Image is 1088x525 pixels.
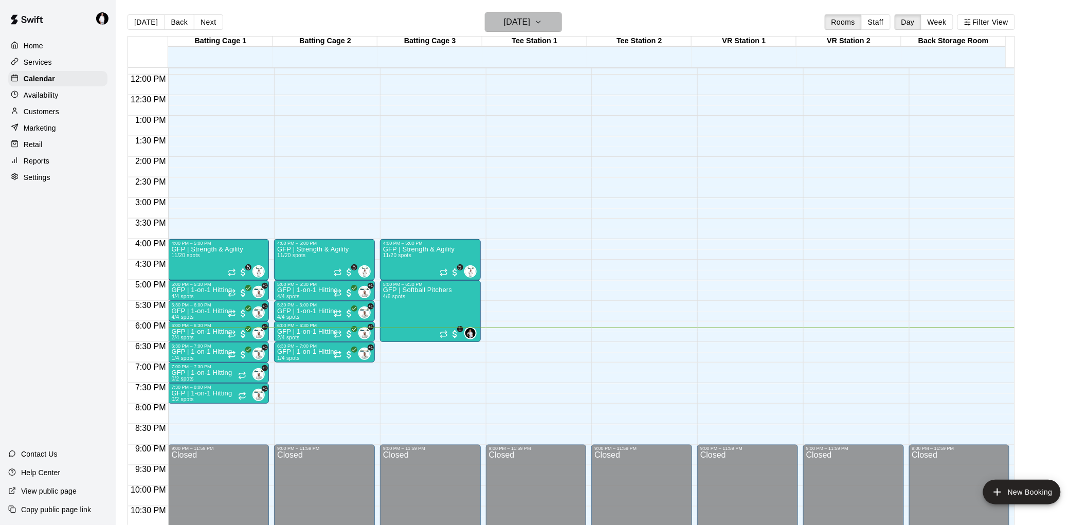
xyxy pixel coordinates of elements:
span: 3:00 PM [133,198,169,207]
span: 5 / 11 customers have paid [238,267,248,278]
span: +1 [262,324,268,330]
div: 6:30 PM – 7:00 PM [277,343,372,349]
div: 7:30 PM – 8:00 PM [171,385,266,390]
span: +1 [262,386,268,392]
span: Recurring event [228,330,236,338]
div: 9:00 PM – 11:59 PM [489,446,584,451]
div: 4:00 PM – 5:00 PM: GFP | Strength & Agility [380,239,481,280]
span: Gehrig Conard [257,265,265,278]
button: Staff [861,14,891,30]
div: VR Station 2 [796,37,901,46]
div: 9:00 PM – 11:59 PM [383,446,478,451]
span: +1 [368,303,374,310]
span: Recurring event [334,330,342,338]
span: 4:30 PM [133,260,169,268]
span: Shelley Donovan [468,327,477,339]
div: Isaac Gonzalez [252,306,265,319]
a: Retail [8,137,107,152]
div: 4:00 PM – 5:00 PM [171,241,266,246]
span: All customers have paid [238,329,248,339]
div: Batting Cage 1 [168,37,273,46]
span: All customers have paid [344,309,354,319]
img: Isaac Gonzalez [359,307,370,318]
button: [DATE] [485,12,562,32]
div: 9:00 PM – 11:59 PM [700,446,795,451]
div: 5:30 PM – 6:00 PM: GFP | 1-on-1 Hitting [168,301,269,321]
img: Isaac Gonzalez [253,349,264,359]
div: Tee Station 1 [482,37,587,46]
div: 6:00 PM – 6:30 PM [171,323,266,328]
img: Isaac Gonzalez [359,328,370,338]
button: Rooms [825,14,862,30]
span: 5 [457,264,463,270]
div: 9:00 PM – 11:59 PM [277,446,372,451]
span: 5 / 11 customers have paid [344,267,354,278]
div: Gehrig Conard [358,265,371,278]
div: 5:30 PM – 6:00 PM [171,302,266,307]
div: VR Station 1 [692,37,796,46]
span: 2:00 PM [133,157,169,166]
div: 4:00 PM – 5:00 PM: GFP | Strength & Agility [168,239,269,280]
span: 6:00 PM [133,321,169,330]
img: Gehrig Conard [359,266,370,277]
p: Copy public page link [21,504,91,515]
img: Isaac Gonzalez [253,287,264,297]
img: Travis Hamilton [96,12,108,25]
span: Recurring event [334,289,342,297]
span: Recurring event [238,371,246,379]
span: Isaac Gonzalez & 1 other [257,286,265,298]
div: Travis Hamilton [94,8,116,29]
img: Gehrig Conard [465,266,476,277]
span: 8:30 PM [133,424,169,433]
img: Gehrig Conard [253,266,264,277]
span: 4:00 PM [133,239,169,248]
div: 5:30 PM – 6:00 PM: GFP | 1-on-1 Hitting [274,301,375,321]
div: Isaac Gonzalez [358,306,371,319]
img: Isaac Gonzalez [359,349,370,359]
span: Isaac Gonzalez & 1 other [362,306,371,319]
div: 5:00 PM – 6:30 PM: GFP | Softball Pitchers [380,280,481,342]
span: Recurring event [238,392,246,400]
span: Isaac Gonzalez & 1 other [257,368,265,381]
div: Reports [8,153,107,169]
button: [DATE] [128,14,165,30]
span: 5 [351,264,357,270]
a: Customers [8,104,107,119]
div: 4:00 PM – 5:00 PM: GFP | Strength & Agility [274,239,375,280]
span: Recurring event [228,310,236,318]
button: Next [194,14,223,30]
span: +1 [262,283,268,289]
span: 2:30 PM [133,177,169,186]
span: 1 [457,326,463,332]
div: Shelley Donovan [464,327,477,339]
p: Marketing [24,123,56,133]
button: Filter View [957,14,1015,30]
div: Tee Station 2 [587,37,692,46]
p: Availability [24,90,59,100]
span: Gehrig Conard [362,265,371,278]
img: Isaac Gonzalez [253,328,264,338]
span: 10:00 PM [128,486,168,495]
a: Services [8,55,107,70]
p: Customers [24,106,59,117]
span: 4/4 spots filled [171,314,194,320]
span: +1 [368,324,374,330]
span: 6:30 PM [133,342,169,351]
div: 9:00 PM – 11:59 PM [806,446,901,451]
div: 5:30 PM – 6:00 PM [277,302,372,307]
div: Isaac Gonzalez [252,389,265,401]
img: Shelley Donovan [465,328,476,338]
span: 5:00 PM [133,280,169,289]
span: +1 [368,345,374,351]
img: Isaac Gonzalez [253,390,264,400]
span: Recurring event [228,268,236,277]
div: Home [8,38,107,53]
span: 3:30 PM [133,219,169,227]
div: Isaac Gonzalez [358,348,371,360]
div: 6:30 PM – 7:00 PM [171,343,266,349]
span: +1 [262,303,268,310]
div: Isaac Gonzalez [252,286,265,298]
